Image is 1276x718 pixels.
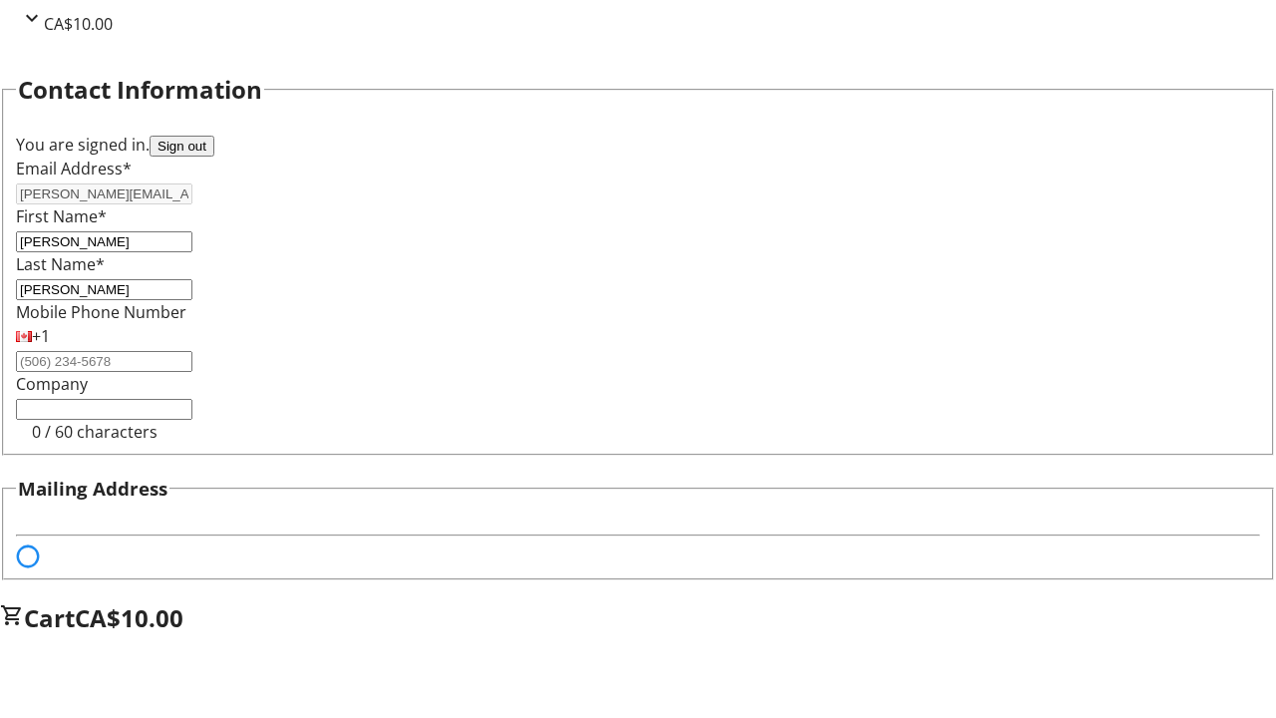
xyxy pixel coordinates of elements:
button: Sign out [150,136,214,157]
label: Last Name* [16,253,105,275]
span: Cart [24,601,75,634]
h3: Mailing Address [18,475,167,503]
label: Mobile Phone Number [16,301,186,323]
span: CA$10.00 [75,601,183,634]
h2: Contact Information [18,72,262,108]
input: (506) 234-5678 [16,351,192,372]
div: You are signed in. [16,133,1260,157]
label: First Name* [16,205,107,227]
label: Email Address* [16,158,132,179]
span: CA$10.00 [44,13,113,35]
tr-character-limit: 0 / 60 characters [32,421,158,443]
label: Company [16,373,88,395]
